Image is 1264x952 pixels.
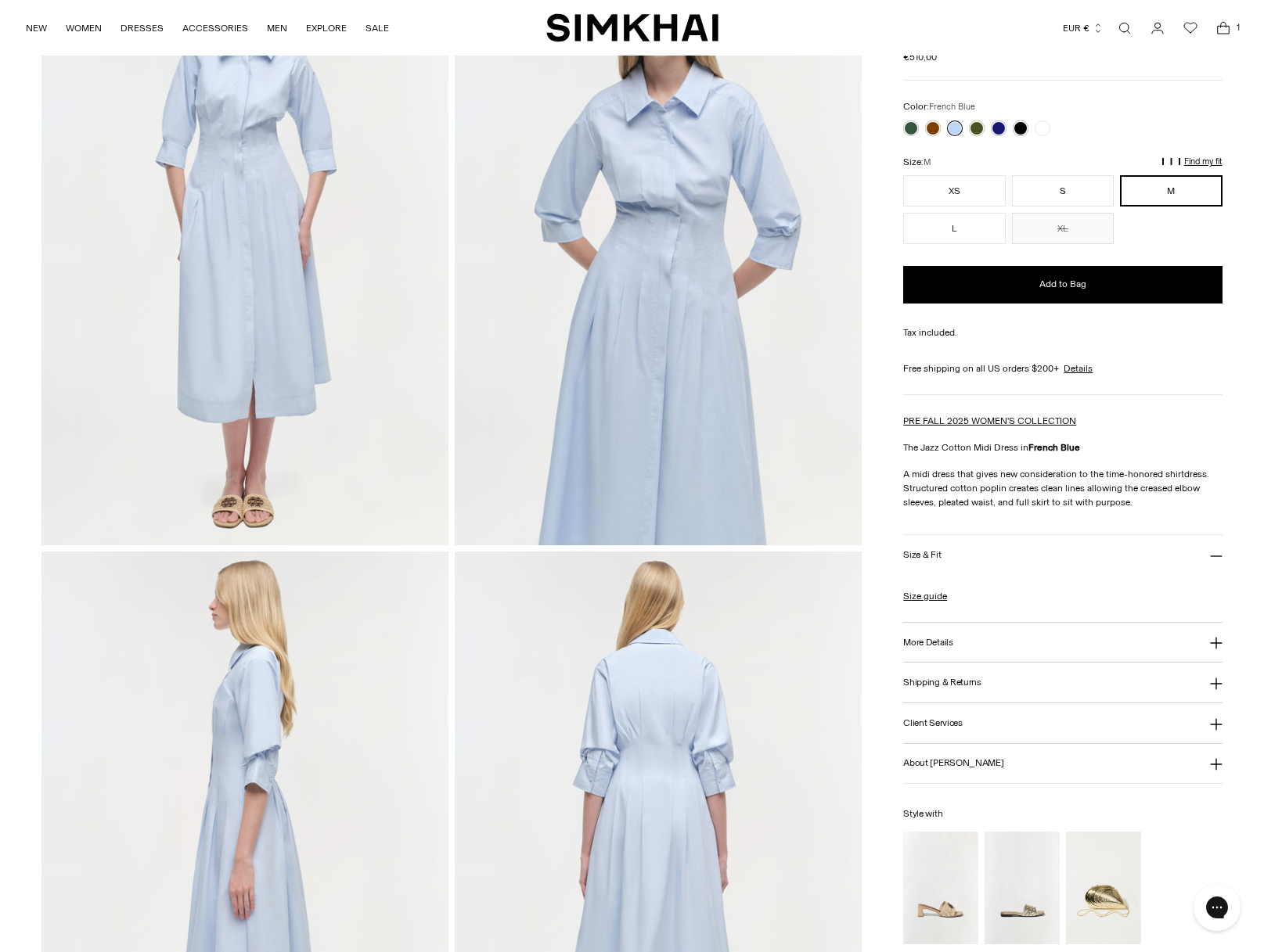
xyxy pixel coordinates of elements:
span: 1 [1231,20,1245,34]
iframe: Gorgias live chat messenger [1186,878,1248,936]
button: L [903,213,1005,244]
a: Open search modal [1109,13,1140,44]
img: Sydney Raffia Block Heel Sandal [903,832,978,944]
a: Details [1064,361,1093,375]
button: More Details [903,623,1222,663]
button: M [1120,175,1222,207]
img: Bridget Metal Oyster Clutch [1066,832,1141,944]
button: Size & Fit [903,535,1222,575]
strong: French Blue [1028,442,1080,453]
a: EXPLORE [306,11,347,45]
a: PRE FALL 2025 WOMEN'S COLLECTION [903,415,1076,426]
label: Color: [903,99,975,114]
button: Client Services [903,703,1222,743]
span: Add to Bag [1039,278,1086,291]
button: Add to Bag [903,266,1222,304]
h3: Size & Fit [903,550,941,560]
a: MEN [267,11,287,45]
a: ACCESSORIES [182,11,248,45]
h3: Client Services [903,718,963,728]
span: French Blue [929,102,975,112]
a: Go to the account page [1142,13,1173,44]
a: DRESSES [121,11,164,45]
h3: About [PERSON_NAME] [903,758,1003,768]
p: A midi dress that gives new consideration to the time-honored shirtdress. Structured cotton popli... [903,467,1222,509]
button: XL [1012,213,1114,244]
div: Tax included. [903,325,1222,339]
a: SALE [366,11,389,45]
a: Open cart modal [1208,13,1239,44]
button: S [1012,175,1114,207]
h6: Style with [903,809,1222,819]
h3: More Details [903,637,953,647]
span: €510,00 [903,50,937,64]
label: Size: [903,155,931,170]
div: Free shipping on all US orders $200+ [903,361,1222,375]
h3: Shipping & Returns [903,677,981,688]
button: XS [903,175,1005,207]
a: WOMEN [66,11,102,45]
button: EUR € [1063,11,1104,45]
p: The Jazz Cotton Midi Dress in [903,440,1222,454]
span: M [924,157,931,167]
button: About [PERSON_NAME] [903,744,1222,784]
img: Rivet Flat Sandal [985,832,1060,944]
button: Shipping & Returns [903,663,1222,702]
a: Wishlist [1175,13,1206,44]
a: NEW [26,11,47,45]
a: SIMKHAI [546,13,718,43]
a: Size guide [903,589,947,603]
